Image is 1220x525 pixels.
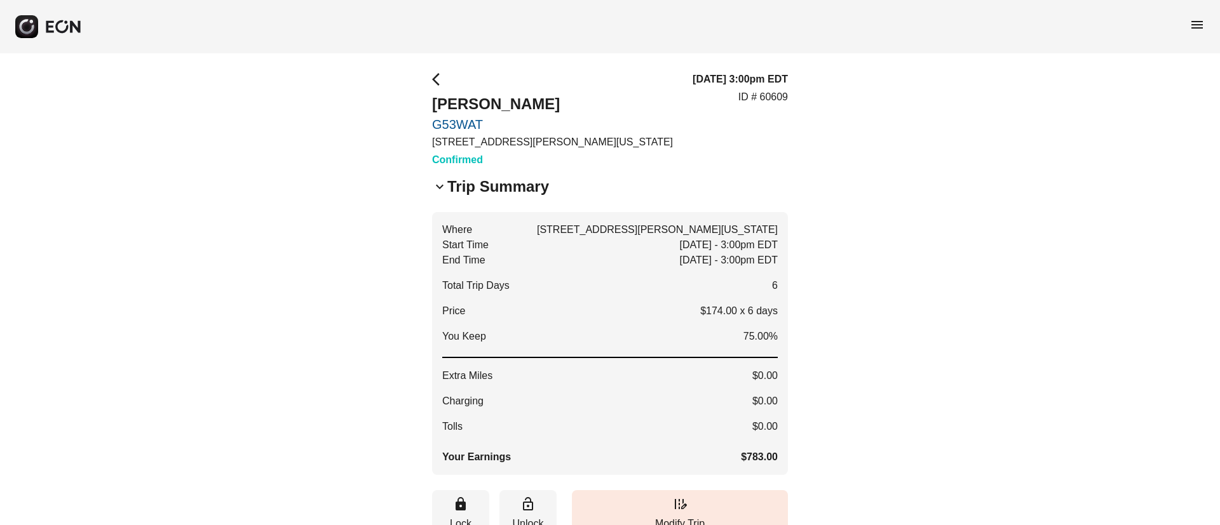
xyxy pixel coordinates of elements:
span: lock [453,496,468,512]
span: You Keep [442,329,486,344]
p: $174.00 x 6 days [700,303,778,319]
span: End Time [442,253,485,268]
span: $0.00 [752,394,778,409]
span: lock_open [520,496,536,512]
h2: [PERSON_NAME] [432,94,673,114]
p: ID # 60609 [738,90,788,105]
span: [DATE] - 3:00pm EDT [680,237,778,253]
span: Extra Miles [442,368,492,383]
span: [DATE] - 3:00pm EDT [680,253,778,268]
span: 6 [772,278,778,293]
p: Price [442,303,465,319]
a: G53WAT [432,117,673,132]
span: Your Earnings [442,449,511,465]
span: Total Trip Days [442,278,510,293]
span: arrow_back_ios [432,72,447,87]
span: menu [1189,17,1205,32]
span: edit_road [672,496,688,512]
h3: [DATE] 3:00pm EDT [693,72,788,87]
span: Tolls [442,419,463,434]
span: $0.00 [752,368,778,383]
h2: Trip Summary [447,176,549,197]
button: Where[STREET_ADDRESS][PERSON_NAME][US_STATE]Start Time[DATE] - 3:00pm EDTEnd Time[DATE] - 3:00pm ... [432,212,788,475]
span: Start Time [442,237,489,253]
p: [STREET_ADDRESS][PERSON_NAME][US_STATE] [432,135,673,150]
span: Charging [442,394,484,409]
h3: Confirmed [432,152,673,168]
span: keyboard_arrow_down [432,179,447,194]
span: $0.00 [752,419,778,434]
span: [STREET_ADDRESS][PERSON_NAME][US_STATE] [537,222,778,237]
span: 75.00% [743,329,778,344]
span: $783.00 [741,449,778,465]
span: Where [442,222,472,237]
